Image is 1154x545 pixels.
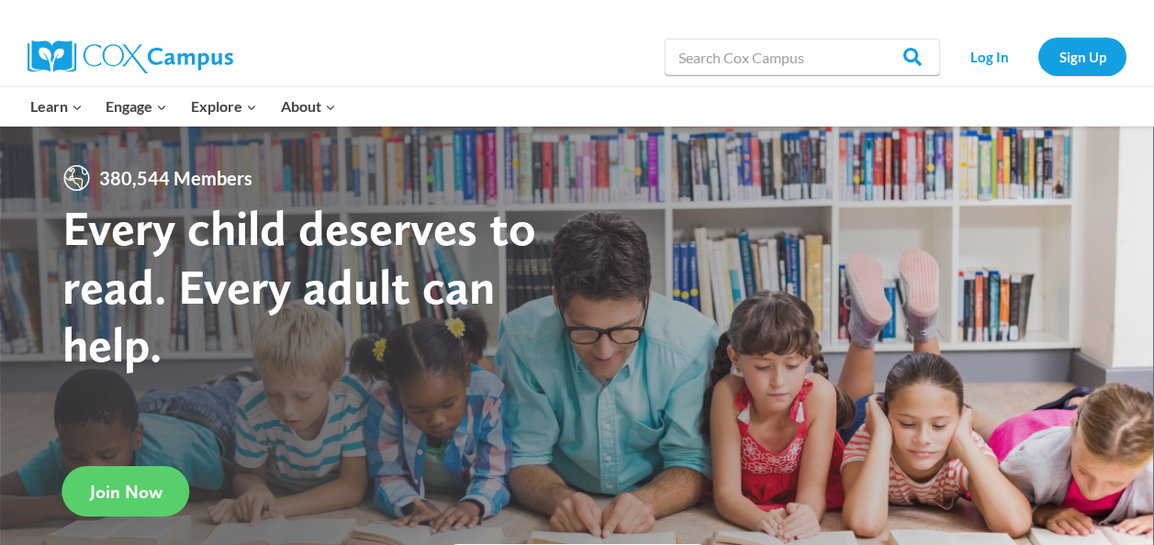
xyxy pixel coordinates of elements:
[949,38,1029,75] a: Log In
[665,39,940,75] input: Search Cox Campus
[92,163,260,193] span: 380,544 Members
[62,198,536,373] strong: Every child deserves to read. Every adult can help.
[28,40,233,73] img: Cox Campus
[30,95,83,118] span: Learn
[62,466,190,517] a: Join Now
[106,95,167,118] span: Engage
[90,481,162,503] span: Join Now
[1038,38,1126,75] a: Sign Up
[191,95,257,118] span: Explore
[281,95,336,118] span: About
[18,87,347,126] nav: Primary Navigation
[949,38,1126,75] nav: Secondary Navigation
